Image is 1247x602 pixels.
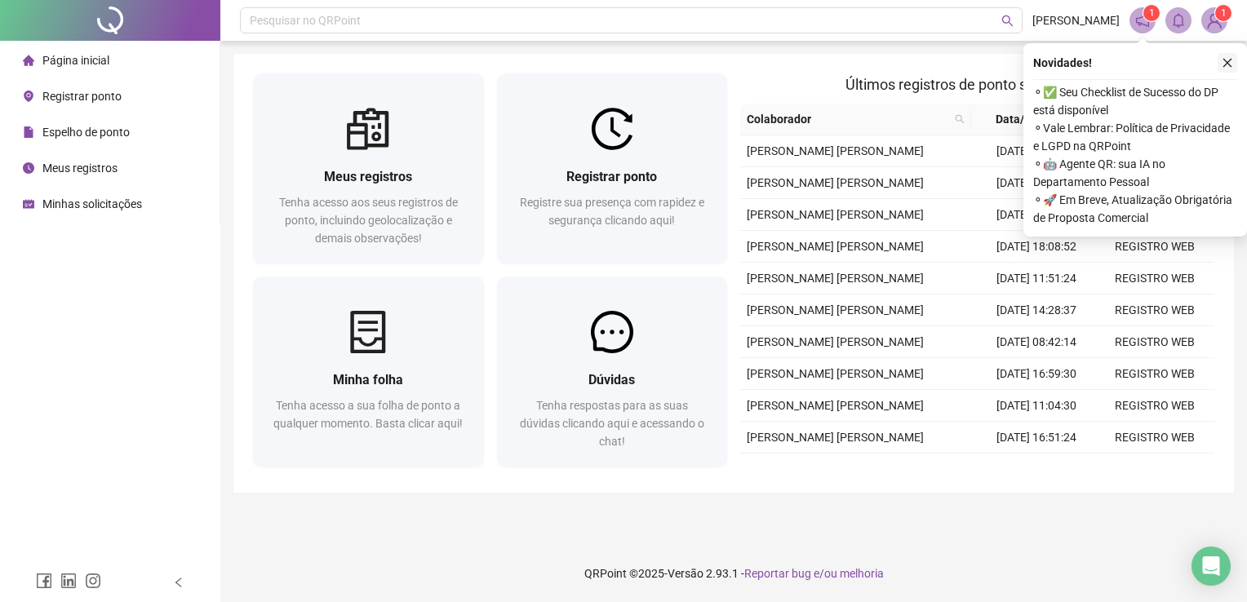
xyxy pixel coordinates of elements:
[220,545,1247,602] footer: QRPoint © 2025 - 2.93.1 -
[253,73,484,263] a: Meus registrosTenha acesso aos seus registros de ponto, incluindo geolocalização e demais observa...
[1215,5,1231,21] sup: Atualize o seu contato no menu Meus Dados
[978,199,1096,231] td: [DATE] 09:58:29
[85,573,101,589] span: instagram
[1096,326,1214,358] td: REGISTRO WEB
[747,399,924,412] span: [PERSON_NAME] [PERSON_NAME]
[520,399,704,448] span: Tenha respostas para as suas dúvidas clicando aqui e acessando o chat!
[971,104,1086,135] th: Data/Hora
[1033,119,1237,155] span: ⚬ Vale Lembrar: Política de Privacidade e LGPD na QRPoint
[747,335,924,348] span: [PERSON_NAME] [PERSON_NAME]
[1222,57,1233,69] span: close
[978,358,1096,390] td: [DATE] 16:59:30
[23,55,34,66] span: home
[1096,263,1214,294] td: REGISTRO WEB
[60,573,77,589] span: linkedin
[324,169,412,184] span: Meus registros
[978,167,1096,199] td: [DATE] 16:07:08
[978,454,1096,485] td: [DATE] 10:48:30
[978,294,1096,326] td: [DATE] 14:28:37
[1032,11,1120,29] span: [PERSON_NAME]
[1096,231,1214,263] td: REGISTRO WEB
[1135,13,1150,28] span: notification
[23,126,34,138] span: file
[588,372,635,387] span: Dúvidas
[978,135,1096,167] td: [DATE] 11:45:27
[1001,15,1014,27] span: search
[1096,422,1214,454] td: REGISTRO WEB
[978,263,1096,294] td: [DATE] 11:51:24
[520,196,704,227] span: Registre sua presença com rapidez e segurança clicando aqui!
[747,431,924,444] span: [PERSON_NAME] [PERSON_NAME]
[1171,13,1186,28] span: bell
[36,573,52,589] span: facebook
[747,303,924,316] span: [PERSON_NAME] [PERSON_NAME]
[1149,7,1155,19] span: 1
[978,110,1067,128] span: Data/Hora
[1096,294,1214,326] td: REGISTRO WEB
[42,90,122,103] span: Registrar ponto
[978,422,1096,454] td: [DATE] 16:51:24
[747,240,924,253] span: [PERSON_NAME] [PERSON_NAME]
[23,91,34,102] span: environment
[668,567,703,580] span: Versão
[955,114,965,124] span: search
[333,372,403,387] span: Minha folha
[747,208,924,221] span: [PERSON_NAME] [PERSON_NAME]
[1096,358,1214,390] td: REGISTRO WEB
[253,277,484,467] a: Minha folhaTenha acesso a sua folha de ponto a qualquer momento. Basta clicar aqui!
[1096,390,1214,422] td: REGISTRO WEB
[42,197,142,210] span: Minhas solicitações
[952,107,968,131] span: search
[173,577,184,588] span: left
[747,144,924,157] span: [PERSON_NAME] [PERSON_NAME]
[747,367,924,380] span: [PERSON_NAME] [PERSON_NAME]
[42,54,109,67] span: Página inicial
[978,390,1096,422] td: [DATE] 11:04:30
[747,272,924,285] span: [PERSON_NAME] [PERSON_NAME]
[747,110,948,128] span: Colaborador
[1033,54,1092,72] span: Novidades !
[42,162,118,175] span: Meus registros
[1033,191,1237,227] span: ⚬ 🚀 Em Breve, Atualização Obrigatória de Proposta Comercial
[1033,155,1237,191] span: ⚬ 🤖 Agente QR: sua IA no Departamento Pessoal
[978,326,1096,358] td: [DATE] 08:42:14
[566,169,657,184] span: Registrar ponto
[23,198,34,210] span: schedule
[42,126,130,139] span: Espelho de ponto
[747,176,924,189] span: [PERSON_NAME] [PERSON_NAME]
[497,277,728,467] a: DúvidasTenha respostas para as suas dúvidas clicando aqui e acessando o chat!
[1096,454,1214,485] td: REGISTRO WEB
[1202,8,1227,33] img: 88759
[978,231,1096,263] td: [DATE] 18:08:52
[273,399,463,430] span: Tenha acesso a sua folha de ponto a qualquer momento. Basta clicar aqui!
[1221,7,1227,19] span: 1
[1143,5,1160,21] sup: 1
[744,567,884,580] span: Reportar bug e/ou melhoria
[1192,547,1231,586] div: Open Intercom Messenger
[497,73,728,263] a: Registrar pontoRegistre sua presença com rapidez e segurança clicando aqui!
[845,76,1109,93] span: Últimos registros de ponto sincronizados
[1033,83,1237,119] span: ⚬ ✅ Seu Checklist de Sucesso do DP está disponível
[23,162,34,174] span: clock-circle
[279,196,458,245] span: Tenha acesso aos seus registros de ponto, incluindo geolocalização e demais observações!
